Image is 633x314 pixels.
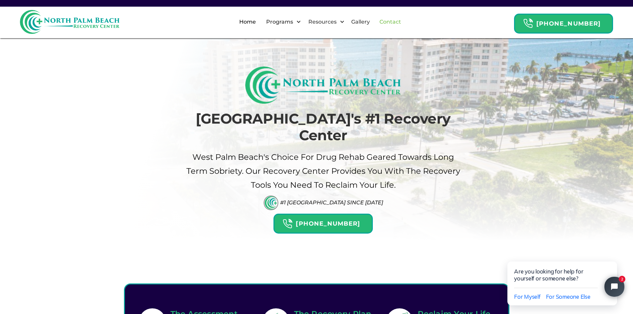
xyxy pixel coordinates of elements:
[303,11,346,33] div: Resources
[514,10,613,34] a: Header Calendar Icons[PHONE_NUMBER]
[296,220,360,227] strong: [PHONE_NUMBER]
[235,11,260,33] a: Home
[261,11,303,33] div: Programs
[245,66,401,104] img: North Palm Beach Recovery Logo (Rectangle)
[375,11,405,33] a: Contact
[273,210,372,234] a: Header Calendar Icons[PHONE_NUMBER]
[282,219,292,229] img: Header Calendar Icons
[493,240,633,314] iframe: Tidio Chat
[185,150,461,192] p: West palm beach's Choice For drug Rehab Geared Towards Long term sobriety. Our Recovery Center pr...
[523,18,533,29] img: Header Calendar Icons
[536,20,601,27] strong: [PHONE_NUMBER]
[347,11,374,33] a: Gallery
[280,199,383,206] div: #1 [GEOGRAPHIC_DATA] Since [DATE]
[185,110,461,144] h1: [GEOGRAPHIC_DATA]'s #1 Recovery Center
[264,18,295,26] div: Programs
[307,18,338,26] div: Resources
